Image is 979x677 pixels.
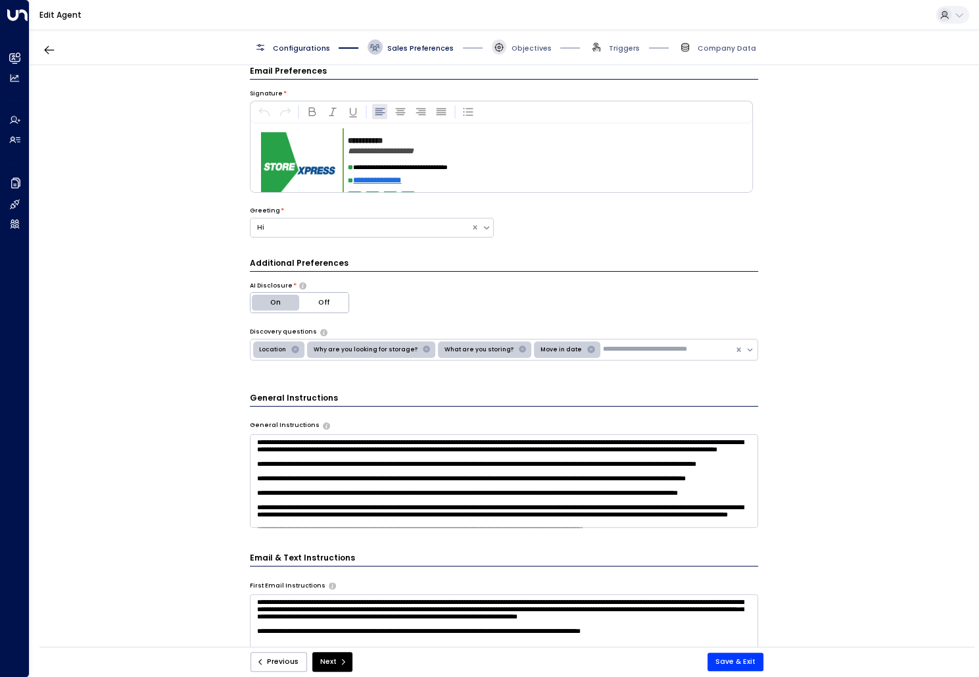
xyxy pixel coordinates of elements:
button: Specify instructions for the agent's first email only, such as introductory content, special offe... [329,582,336,589]
div: Hi [257,222,464,233]
label: Greeting [250,207,280,216]
label: General Instructions [250,421,320,430]
span: Objectives [512,43,552,53]
h3: Additional Preferences [250,257,758,272]
h3: Email & Text Instructions [250,552,758,566]
span: Configurations [273,43,330,53]
div: Location [255,343,288,356]
button: Previous [251,652,307,672]
button: Redo [277,104,293,120]
button: Off [299,293,348,313]
div: Remove Why are you looking for storage? [419,343,434,356]
a: Edit Agent [39,9,82,20]
div: Move in date [537,343,584,356]
button: Choose whether the agent should proactively disclose its AI nature in communications or only reve... [299,282,306,289]
button: Save & Exit [707,653,763,671]
div: Remove Location [288,343,302,356]
div: Platform [250,292,349,313]
label: First Email Instructions [250,582,325,591]
button: Undo [256,104,272,120]
h3: Email Preferences [250,65,758,80]
button: On [251,293,300,313]
h3: General Instructions [250,392,758,407]
div: Remove Move in date [584,343,598,356]
span: Sales Preferences [387,43,454,53]
label: Signature [250,89,283,99]
button: Next [312,652,352,672]
span: Triggers [609,43,640,53]
button: Select the types of questions the agent should use to engage leads in initial emails. These help ... [320,329,327,336]
label: AI Disclosure [250,282,293,291]
label: Discovery questions [250,328,317,337]
div: What are you storing? [441,343,515,356]
div: Remove What are you storing? [515,343,530,356]
span: Company Data [698,43,756,53]
div: Why are you looking for storage? [310,343,419,356]
button: Provide any specific instructions you want the agent to follow when responding to leads. This app... [323,422,330,429]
